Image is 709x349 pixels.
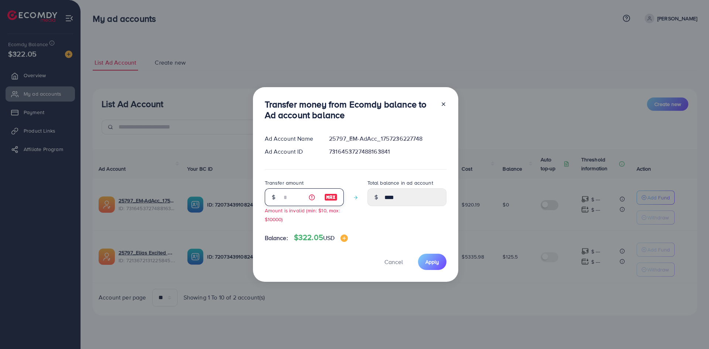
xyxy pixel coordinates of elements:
img: image [324,193,338,202]
span: Apply [425,258,439,266]
img: image [340,235,348,242]
iframe: Chat [678,316,703,343]
label: Total balance in ad account [367,179,433,187]
small: Amount is invalid (min: $10, max: $10000) [265,207,340,222]
span: Balance: [265,234,288,242]
span: Cancel [384,258,403,266]
span: USD [323,234,335,242]
button: Cancel [375,254,412,270]
label: Transfer amount [265,179,304,187]
h4: $322.05 [294,233,348,242]
div: Ad Account Name [259,134,323,143]
button: Apply [418,254,446,270]
div: 25797_EM-AdAcc_1757236227748 [323,134,452,143]
div: Ad Account ID [259,147,323,156]
h3: Transfer money from Ecomdy balance to Ad account balance [265,99,435,120]
div: 7316453727488163841 [323,147,452,156]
